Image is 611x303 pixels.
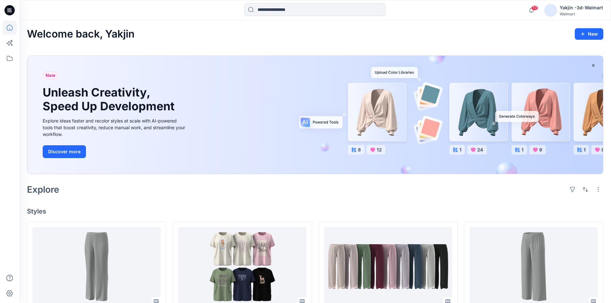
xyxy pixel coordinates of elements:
[43,86,177,113] h1: Unleash Creativity, Speed Up Development
[27,28,135,40] h2: Welcome back, Yakjin
[27,207,603,215] h4: Styles
[43,145,86,158] button: Discover more
[27,184,59,195] h2: Explore
[43,145,187,158] a: Discover more
[575,28,603,40] button: New
[544,4,557,17] img: avatar
[560,4,603,12] div: Yakjin -3d-Walmart
[531,5,538,11] span: 72
[560,12,603,16] div: Walmart
[43,117,187,138] div: Explore ideas faster and recolor styles at scale with AI-powered tools that boost creativity, red...
[46,72,55,79] span: New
